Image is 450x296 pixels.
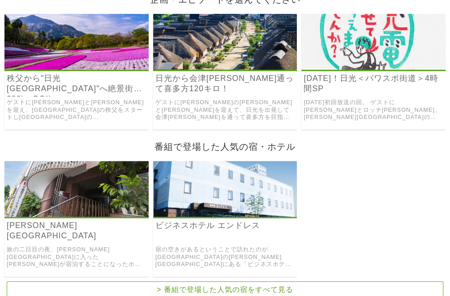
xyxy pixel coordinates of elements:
a: ビジネスホテル エンドレス [155,220,295,231]
img: 出川哲朗の充電させてもらえませんか？ 新春！最強パワスポ街道212㌔！日光東照宮から筑波山ぬけて鹿島神社へ！ですがひぇ～上川隆也が初登場でドッキドキ！中岡も大島もっ！めでたすぎてヤバいよ²SP [301,14,446,70]
a: 秩父から"日光[GEOGRAPHIC_DATA]"へ絶景街道200kmGO!! [7,73,146,94]
img: ビジネスホテル エンドレス [153,161,297,217]
a: [PERSON_NAME][GEOGRAPHIC_DATA] [7,220,146,241]
a: 出川哲朗の充電させてもらえませんか？ 日光から絶景名湯街道120キロ！ 会津若松を通ってゆくぞ喜多方！ ぬおっ！ 品川と光浦ガチで参戦!? ヤバいよ²SP [153,63,297,71]
a: 出川哲朗の充電させてもらえませんか？ 新春！最強パワスポ街道212㌔！日光東照宮から筑波山ぬけて鹿島神社へ！ですがひぇ～上川隆也が初登場でドッキドキ！中岡も大島もっ！めでたすぎてヤバいよ²SP [301,63,446,71]
a: 宇都宮ステーションホテル [4,211,149,218]
a: 日光から会津[PERSON_NAME]通って喜多方120キロ！ [155,73,295,94]
img: 宇都宮ステーションホテル [4,161,149,217]
img: 出川哲朗の充電させてもらえませんか？ 日光から絶景名湯街道120キロ！ 会津若松を通ってゆくぞ喜多方！ ぬおっ！ 品川と光浦ガチで参戦!? ヤバいよ²SP [153,14,297,70]
a: [DATE]初回放送の回。 ゲストに[PERSON_NAME]とロッチ[PERSON_NAME]、[PERSON_NAME][GEOGRAPHIC_DATA]の[PERSON_NAME]を迎え、... [304,99,443,121]
a: 旅の二日目の夜、[PERSON_NAME][GEOGRAPHIC_DATA]に入った[PERSON_NAME]が宿泊することになったホテルが「[PERSON_NAME][GEOGRAPHIC_D... [7,246,146,268]
a: ビジネスホテル エンドレス [153,211,297,218]
a: 出川哲朗の充電させてもらえませんか？ 桜満開の秩父から目指せ“日光東照宮"200キロ! ですが菊地亜美免許とりたてでヤバいよ×2 [4,63,149,71]
a: 宿の空きがあるということで訪れたのが[GEOGRAPHIC_DATA]の[PERSON_NAME][GEOGRAPHIC_DATA]にある「ビジネスホテル エンドレス」でした。 [PERSON_... [155,246,295,268]
a: ゲストに[PERSON_NAME]の[PERSON_NAME]と[PERSON_NAME]を迎えて、日光を出発して会津[PERSON_NAME]を通って喜多方を目指した、[DATE]年秋の旅。 [155,99,295,121]
a: [DATE]！日光＜パワスポ街道＞4時間SP [304,73,443,94]
img: 出川哲朗の充電させてもらえませんか？ 桜満開の秩父から目指せ“日光東照宮"200キロ! ですが菊地亜美免許とりたてでヤバいよ×2 [4,14,149,70]
a: ゲストに[PERSON_NAME]と[PERSON_NAME]を迎え、[GEOGRAPHIC_DATA]の秩父をスタートし[GEOGRAPHIC_DATA]の[GEOGRAPHIC_DATA]、... [7,99,146,121]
